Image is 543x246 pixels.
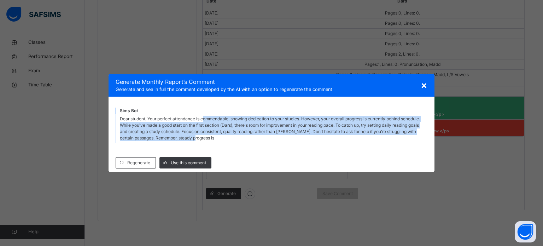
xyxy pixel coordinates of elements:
button: Open asap [515,221,536,242]
span: Use this comment [171,160,206,166]
span: Generate Monthly Report ’s Comment [116,78,427,86]
span: Sims Bot [120,108,138,113]
span: × [421,79,427,91]
span: Generate and see in full the comment developed by the AI with an option to regenerate the comment [116,86,427,93]
span: Regenerate [127,160,150,166]
span: Dear student, Your perfect attendance is commendable, showing dedication to your studies. However... [120,116,420,141]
